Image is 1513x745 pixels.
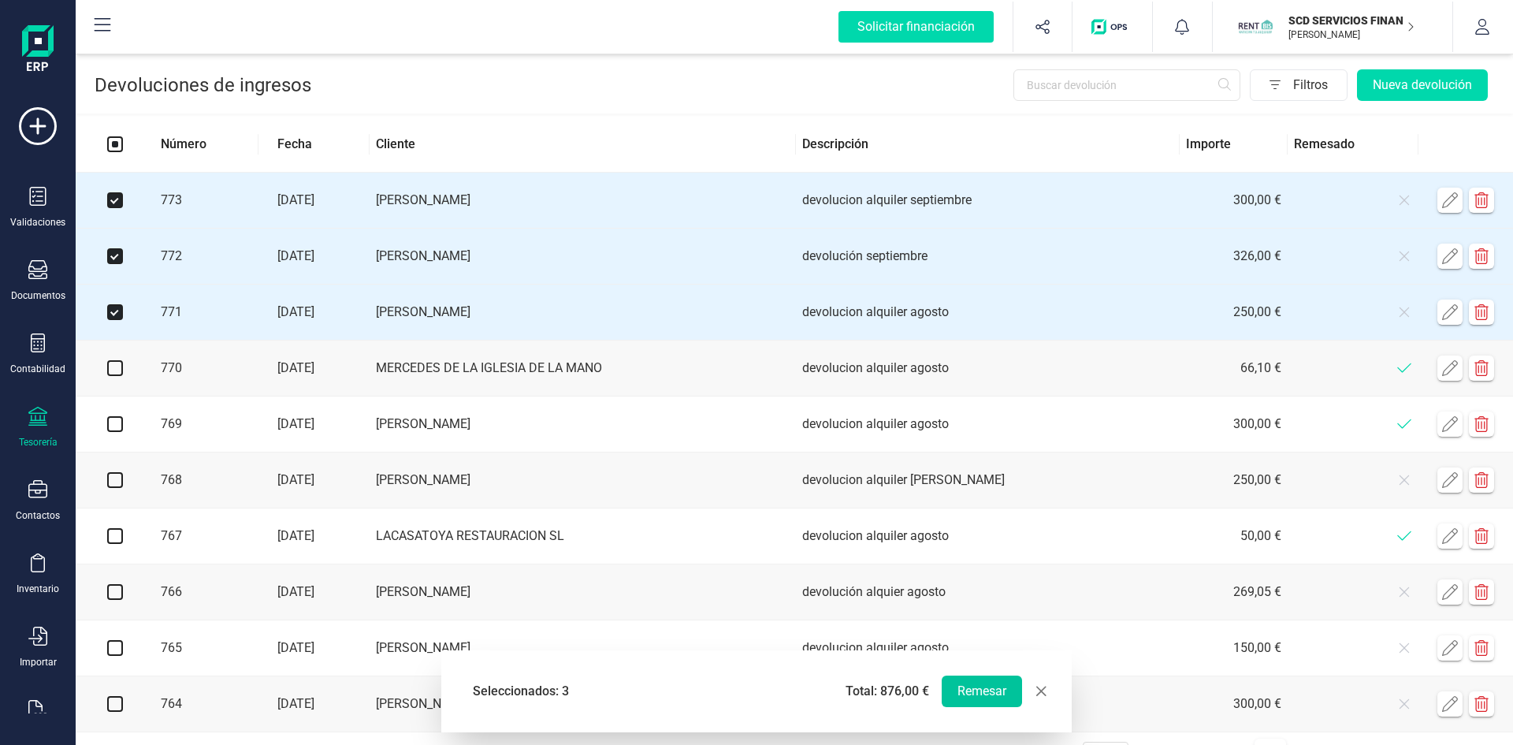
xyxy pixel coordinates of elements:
[796,229,1180,285] td: devolución septiembre
[370,508,796,564] td: LACASATOYA RESTAURACION SL
[154,397,258,453] td: 769
[1238,9,1273,44] img: SC
[154,117,258,173] th: Número
[1013,69,1240,101] input: Buscar devolución
[1180,285,1288,341] td: 250,00 €
[154,285,258,341] td: 771
[796,117,1180,173] th: Descripción
[258,453,370,508] td: [DATE]
[154,564,258,620] td: 766
[1180,508,1288,564] td: 50,00 €
[258,508,370,564] td: [DATE]
[258,564,370,620] td: [DATE]
[1180,564,1288,620] td: 269,05 €
[796,397,1180,453] td: devolucion alquiler agosto
[838,11,994,43] div: Solicitar financiación
[796,564,1180,620] td: devolución alquier agosto
[370,229,796,285] td: [PERSON_NAME]
[154,341,258,397] td: 770
[370,173,796,229] td: [PERSON_NAME]
[22,25,54,76] img: Logo Finanedi
[1180,117,1288,173] th: Importe
[796,508,1180,564] td: devolucion alquiler agosto
[1091,19,1133,35] img: Logo de OPS
[1180,676,1288,732] td: 300,00 €
[154,676,258,732] td: 764
[370,453,796,508] td: [PERSON_NAME]
[17,583,59,595] div: Inventario
[1288,117,1418,173] th: Remesado
[1288,13,1414,28] p: SCD SERVICIOS FINANCIEROS SL
[1288,28,1414,41] p: [PERSON_NAME]
[370,676,796,732] td: [PERSON_NAME]
[16,509,60,522] div: Contactos
[942,676,1022,707] button: Remesar
[258,341,370,397] td: [DATE]
[154,620,258,676] td: 765
[1180,341,1288,397] td: 66,10 €
[258,285,370,341] td: [DATE]
[154,508,258,564] td: 767
[820,2,1013,52] button: Solicitar financiación
[1180,173,1288,229] td: 300,00 €
[370,620,796,676] td: [PERSON_NAME]
[1293,69,1347,101] span: Filtros
[154,453,258,508] td: 768
[19,436,58,449] div: Tesorería
[880,682,929,701] span: 876,00 €
[370,397,796,453] td: [PERSON_NAME]
[20,656,57,669] div: Importar
[1082,2,1143,52] button: Logo de OPS
[796,285,1180,341] td: devolucion alquiler agosto
[370,341,796,397] td: MERCEDES DE LA IGLESIA DE LA MANO
[258,229,370,285] td: [DATE]
[796,341,1180,397] td: devolucion alquiler agosto
[1357,69,1488,101] button: Nueva devolución
[370,564,796,620] td: [PERSON_NAME]
[370,117,796,173] th: Cliente
[258,173,370,229] td: [DATE]
[1180,397,1288,453] td: 300,00 €
[154,173,258,229] td: 773
[10,216,65,229] div: Validaciones
[473,682,569,701] span: Seleccionados: 3
[796,453,1180,508] td: devolucion alquiler [PERSON_NAME]
[1180,229,1288,285] td: 326,00 €
[796,620,1180,676] td: devolucion alquiler agosto
[154,229,258,285] td: 772
[846,682,929,701] span: Total:
[796,173,1180,229] td: devolucion alquiler septiembre
[11,289,65,302] div: Documentos
[10,363,65,375] div: Contabilidad
[1180,453,1288,508] td: 250,00 €
[1250,69,1348,101] button: Filtros
[258,397,370,453] td: [DATE]
[258,676,370,732] td: [DATE]
[1180,620,1288,676] td: 150,00 €
[258,620,370,676] td: [DATE]
[95,73,311,98] p: Devoluciones de ingresos
[258,117,370,173] th: Fecha
[370,285,796,341] td: [PERSON_NAME]
[1232,2,1433,52] button: SCSCD SERVICIOS FINANCIEROS SL[PERSON_NAME]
